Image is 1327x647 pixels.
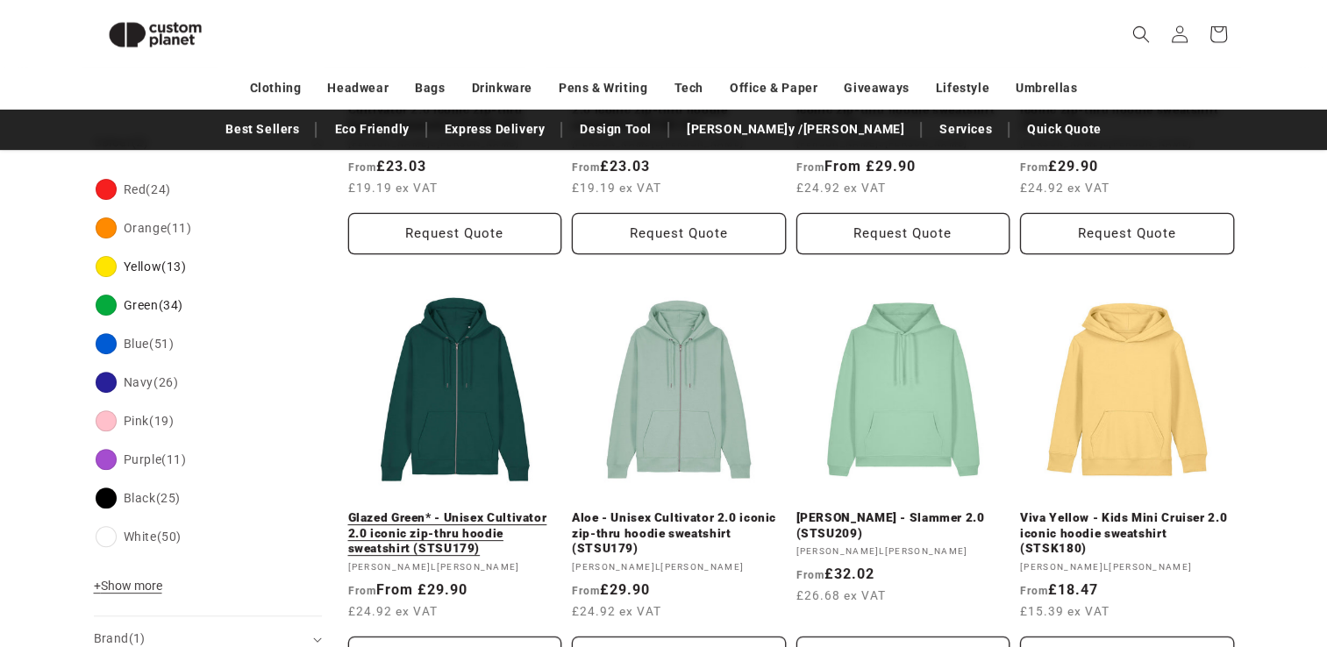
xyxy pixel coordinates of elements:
[129,631,146,645] span: (1)
[94,631,146,645] span: Brand
[325,114,417,145] a: Eco Friendly
[559,73,647,103] a: Pens & Writing
[94,7,217,62] img: Custom Planet
[436,114,554,145] a: Express Delivery
[1034,458,1327,647] iframe: Chat Widget
[571,114,660,145] a: Design Tool
[1020,213,1234,254] button: Request Quote
[348,213,562,254] button: Request Quote
[217,114,308,145] a: Best Sellers
[572,510,786,557] a: Aloe - Unisex Cultivator 2.0 iconic zip-thru hoodie sweatshirt (STSU179)
[94,578,168,602] button: Show more
[730,73,817,103] a: Office & Paper
[936,73,989,103] a: Lifestyle
[1122,15,1160,53] summary: Search
[472,73,532,103] a: Drinkware
[250,73,302,103] a: Clothing
[796,510,1010,541] a: [PERSON_NAME] - Slammer 2.0 (STSU209)
[572,213,786,254] button: Request Quote
[327,73,389,103] a: Headwear
[674,73,703,103] a: Tech
[415,73,445,103] a: Bags
[796,213,1010,254] button: Request Quote
[94,579,162,593] span: Show more
[1018,114,1110,145] a: Quick Quote
[348,510,562,557] a: Glazed Green* - Unisex Cultivator 2.0 iconic zip-thru hoodie sweatshirt (STSU179)
[94,579,101,593] span: +
[1020,510,1234,557] a: Viva Yellow - Kids Mini Cruiser 2.0 iconic hoodie sweatshirt (STSK180)
[931,114,1001,145] a: Services
[844,73,909,103] a: Giveaways
[1016,73,1077,103] a: Umbrellas
[678,114,913,145] a: [PERSON_NAME]y /[PERSON_NAME]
